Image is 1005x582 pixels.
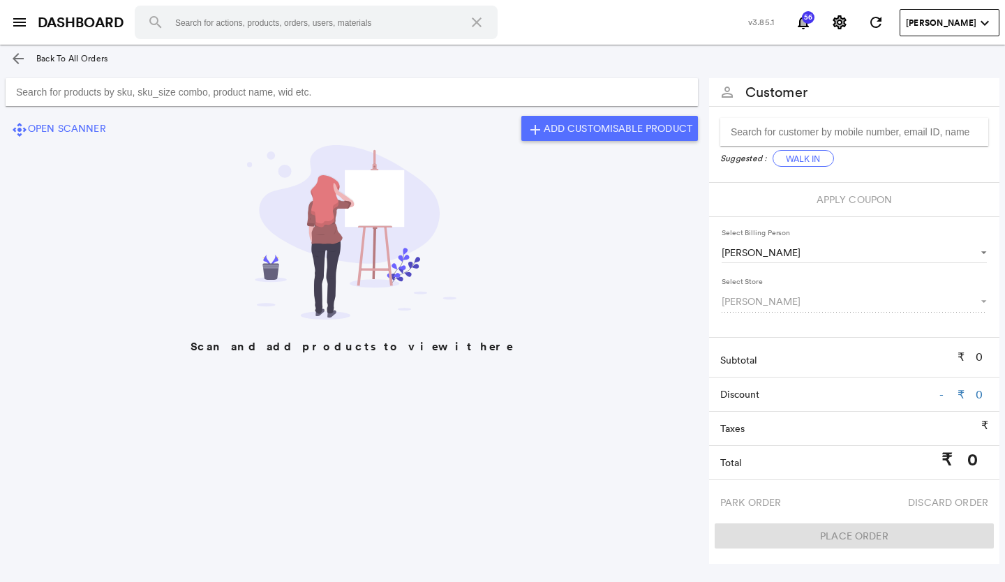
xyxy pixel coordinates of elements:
md-icon: menu [11,14,28,31]
md-icon: settings [831,14,848,31]
md-icon: expand_more [976,15,993,31]
md-icon: notifications [795,14,812,31]
span: Back To All Orders [36,52,107,64]
md-icon: search [147,14,164,31]
button: Search [139,6,172,39]
p: Discount [720,387,939,401]
button: Discard Order [902,490,994,515]
span: [PERSON_NAME] [906,17,976,29]
div: Select a customer before checking for coupons [709,183,999,216]
a: - ₹ 0 [939,387,988,401]
span: 56 [801,14,815,21]
button: Clear [460,6,493,39]
button: Apply Coupon [811,187,898,212]
span: [PERSON_NAME] [722,294,969,308]
button: person_outline [713,78,741,106]
a: DASHBOARD [38,13,124,33]
button: Place Order [715,523,994,549]
button: Notifications [789,8,817,36]
img: blank.svg [247,145,456,320]
p: ₹ 0 [941,447,988,471]
button: control_cameraOpen Scanner [6,116,112,141]
md-select: Select Billing Person [722,242,987,263]
md-icon: arrow_back [10,50,27,67]
span: [PERSON_NAME] [722,246,969,260]
button: Refresh State [862,8,890,36]
input: Search for actions, products, orders, users, materials [135,6,498,39]
i: Suggested : [720,152,767,164]
button: User [900,9,999,36]
md-icon: add [527,121,544,138]
button: addAdd Customisable Product [521,116,698,141]
button: open sidebar [6,8,33,36]
md-icon: person_outline [719,84,736,100]
span: Park Order [720,490,781,515]
h5: Scan and add products to view it here [191,341,513,353]
input: Search for products by sku, sku_size combo, product name, wid etc. [6,78,698,106]
a: arrow_back [4,45,32,73]
button: Walk In [773,150,834,167]
p: ₹ [981,417,988,433]
md-select: Select Store [722,291,987,312]
button: Settings [826,8,854,36]
span: v3.85.1 [748,16,774,28]
p: Subtotal [720,353,958,367]
md-icon: close [468,14,485,31]
p: Total [720,456,941,470]
button: - ₹ 0 [939,380,988,408]
input: Search for customer by mobile number, email ID, name [720,118,988,146]
button: Park Order [715,490,787,515]
md-icon: control_camera [11,121,28,138]
span: Customer [745,82,807,103]
p: ₹ 0 [958,349,988,365]
p: Taxes [720,421,981,435]
md-icon: refresh [868,14,884,31]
